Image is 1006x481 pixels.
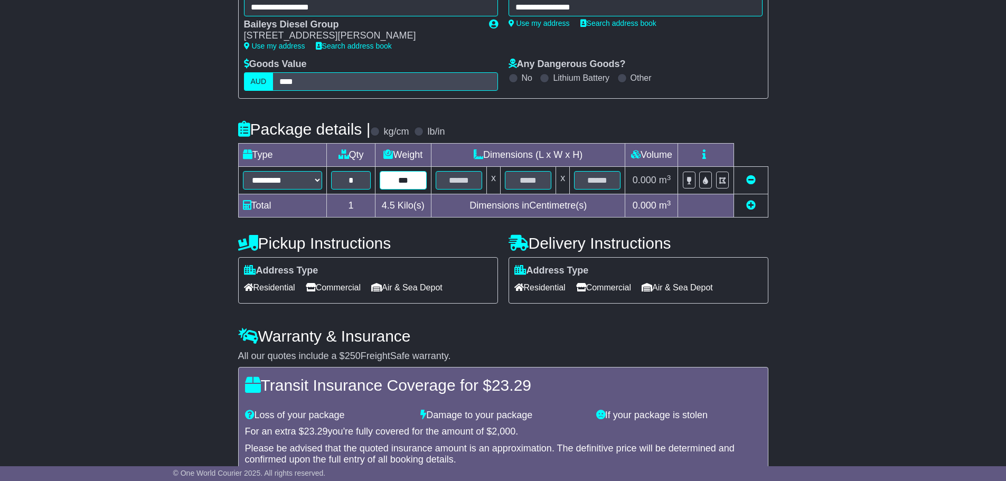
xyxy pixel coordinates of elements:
a: Search address book [580,19,656,27]
td: Type [238,144,327,167]
label: AUD [244,72,274,91]
td: Total [238,194,327,218]
span: 23.29 [492,376,531,394]
span: 0.000 [633,175,656,185]
td: Dimensions (L x W x H) [431,144,625,167]
span: Commercial [306,279,361,296]
h4: Warranty & Insurance [238,327,768,345]
td: Dimensions in Centimetre(s) [431,194,625,218]
div: If your package is stolen [591,410,767,421]
a: Use my address [244,42,305,50]
div: All our quotes include a $ FreightSafe warranty. [238,351,768,362]
td: Volume [625,144,678,167]
span: Air & Sea Depot [371,279,443,296]
label: Any Dangerous Goods? [509,59,626,70]
sup: 3 [667,174,671,182]
label: Lithium Battery [553,73,609,83]
a: Use my address [509,19,570,27]
span: 0.000 [633,200,656,211]
label: Address Type [244,265,318,277]
span: 23.29 [304,426,328,437]
label: Goods Value [244,59,307,70]
label: Address Type [514,265,589,277]
label: lb/in [427,126,445,138]
label: No [522,73,532,83]
label: Other [631,73,652,83]
span: © One World Courier 2025. All rights reserved. [173,469,326,477]
td: Weight [375,144,431,167]
span: Residential [514,279,566,296]
a: Add new item [746,200,756,211]
span: 2,000 [492,426,515,437]
a: Search address book [316,42,392,50]
div: For an extra $ you're fully covered for the amount of $ . [245,426,761,438]
h4: Pickup Instructions [238,234,498,252]
td: x [556,167,570,194]
span: Residential [244,279,295,296]
span: 4.5 [382,200,395,211]
span: 250 [345,351,361,361]
sup: 3 [667,199,671,207]
h4: Delivery Instructions [509,234,768,252]
td: x [487,167,501,194]
h4: Package details | [238,120,371,138]
div: Loss of your package [240,410,416,421]
span: Air & Sea Depot [642,279,713,296]
a: Remove this item [746,175,756,185]
span: m [659,175,671,185]
td: 1 [327,194,375,218]
span: m [659,200,671,211]
div: Damage to your package [415,410,591,421]
td: Qty [327,144,375,167]
h4: Transit Insurance Coverage for $ [245,376,761,394]
td: Kilo(s) [375,194,431,218]
div: Please be advised that the quoted insurance amount is an approximation. The definitive price will... [245,443,761,466]
div: Baileys Diesel Group [244,19,478,31]
div: [STREET_ADDRESS][PERSON_NAME] [244,30,478,42]
label: kg/cm [383,126,409,138]
span: Commercial [576,279,631,296]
